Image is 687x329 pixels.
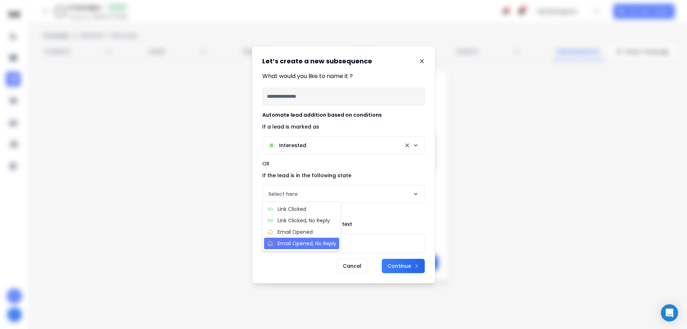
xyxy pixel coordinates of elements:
[262,72,425,81] p: What would you like to name it ?
[268,190,298,198] p: Select here
[262,222,425,227] label: If reply contains the following text
[267,217,330,224] div: Link Clicked, No Reply
[267,228,313,236] div: Email Opened
[262,173,425,178] label: If the lead is in the following state
[382,259,425,273] button: Continue
[661,304,678,321] div: Open Intercom Messenger
[262,56,372,66] h1: Let’s create a new subsequence
[337,259,367,273] p: Cancel
[267,205,306,213] div: Link Clicked
[262,209,425,216] h2: OR
[262,160,425,167] h2: OR
[267,240,336,247] div: Email Opened, No Reply
[262,111,425,118] h2: Automate lead addition based on conditions
[268,142,306,149] div: Interested
[262,124,425,129] label: If a lead is marked as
